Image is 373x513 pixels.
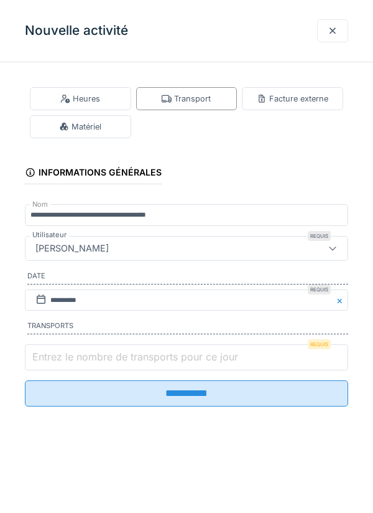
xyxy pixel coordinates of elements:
[308,231,331,241] div: Requis
[25,163,162,184] div: Informations générales
[257,93,328,105] div: Facture externe
[27,321,348,334] label: Transports
[308,339,331,349] div: Requis
[27,271,348,285] label: Date
[59,121,101,133] div: Matériel
[162,93,211,105] div: Transport
[30,230,69,240] label: Utilisateur
[30,349,241,364] label: Entrez le nombre de transports pour ce jour
[60,93,100,105] div: Heures
[308,285,331,294] div: Requis
[334,289,348,311] button: Close
[25,23,128,39] h3: Nouvelle activité
[30,199,50,210] label: Nom
[30,242,114,255] div: [PERSON_NAME]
